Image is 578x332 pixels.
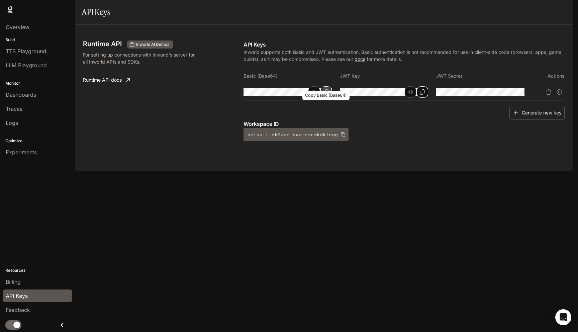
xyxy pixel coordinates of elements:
button: Copy Basic (Base64) [320,86,332,98]
th: Actions [533,68,565,84]
button: Copy Key [417,86,428,98]
p: Inworld supports both Basic and JWT authentication. Basic authentication is not recommended for u... [244,49,565,63]
p: Workspace ID [244,120,565,128]
span: Inworld AI Demos [133,41,172,48]
p: For setting up connections with Inworld's server for all Inworld APIs and SDKs. [83,51,199,65]
th: JWT Secret [436,68,533,84]
h1: API Keys [82,5,110,19]
div: Open Intercom Messenger [555,309,571,325]
a: docs [355,56,365,62]
button: Suspend API key [554,87,565,97]
div: Copy Basic (Base64) [302,91,350,100]
th: Basic (Base64) [244,68,340,84]
a: Runtime API docs [80,73,132,87]
p: API Keys [244,40,565,49]
button: Generate new key [509,106,565,120]
h3: Runtime API [83,40,122,47]
th: JWT Key [340,68,436,84]
button: Delete API key [543,87,554,97]
div: These keys will apply to your current workspace only [127,40,173,49]
button: default-nk2zpelpvglnmrmkdkiegg [244,128,349,141]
